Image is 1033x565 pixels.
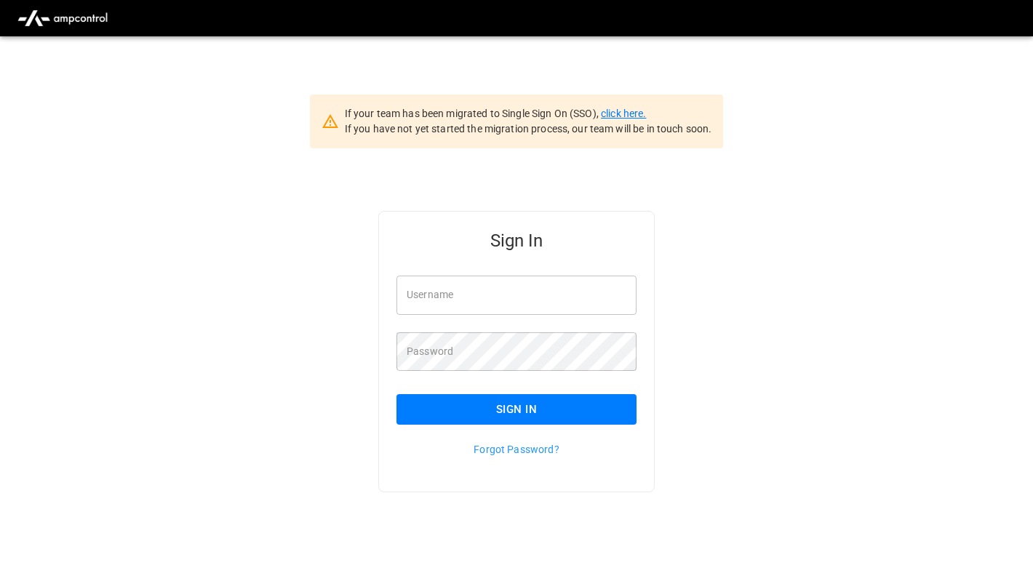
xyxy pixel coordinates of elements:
p: Forgot Password? [396,442,637,457]
button: Sign In [396,394,637,425]
a: click here. [601,108,646,119]
span: If your team has been migrated to Single Sign On (SSO), [345,108,601,119]
h5: Sign In [396,229,637,252]
img: ampcontrol.io logo [12,4,113,32]
span: If you have not yet started the migration process, our team will be in touch soon. [345,123,712,135]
